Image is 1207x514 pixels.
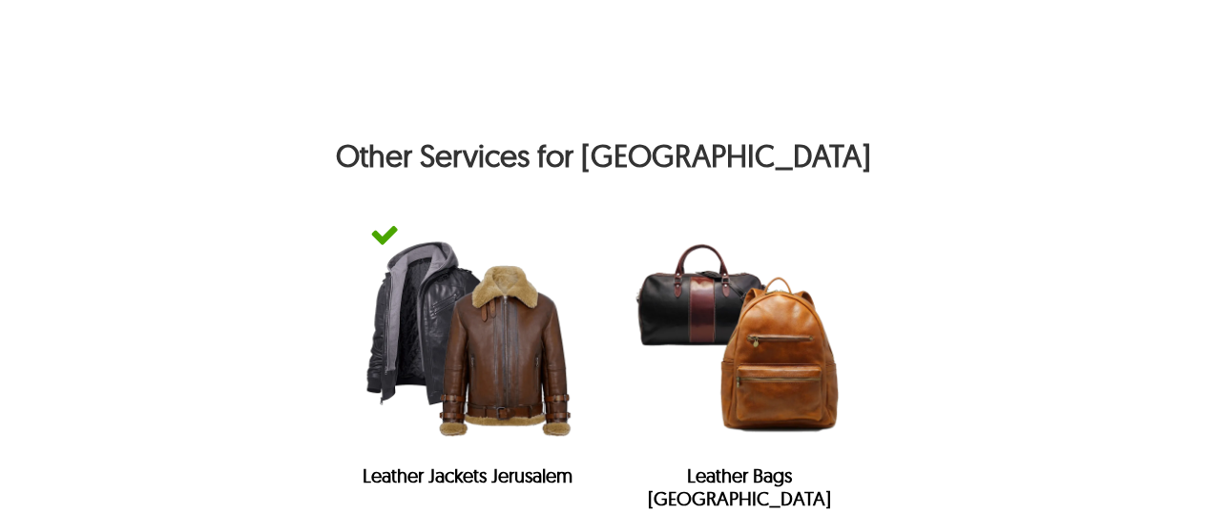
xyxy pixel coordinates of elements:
img: green-tick-icon [370,221,399,250]
img: Leather Bags [623,221,857,455]
h2: Other Services for [GEOGRAPHIC_DATA] [60,137,1147,183]
h2: Leather Jackets Jerusalem [351,464,585,497]
img: Leather Jackets [351,221,585,455]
